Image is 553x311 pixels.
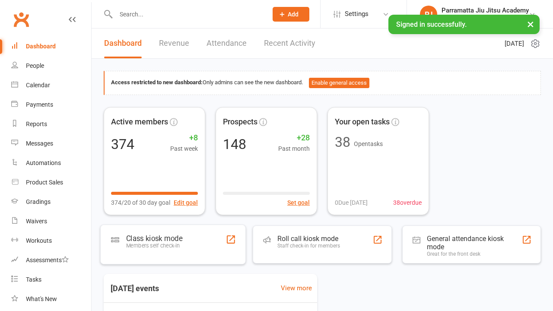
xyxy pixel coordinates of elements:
[278,132,310,144] span: +28
[11,134,91,153] a: Messages
[11,192,91,212] a: Gradings
[11,231,91,251] a: Workouts
[354,140,383,147] span: Open tasks
[111,78,534,88] div: Only admins can see the new dashboard.
[264,29,315,58] a: Recent Activity
[11,37,91,56] a: Dashboard
[393,198,422,207] span: 38 overdue
[277,243,340,249] div: Staff check-in for members
[223,137,246,151] div: 148
[159,29,189,58] a: Revenue
[309,78,369,88] button: Enable general access
[26,159,61,166] div: Automations
[170,132,198,144] span: +8
[281,283,312,293] a: View more
[427,251,522,257] div: Great for the front desk
[11,114,91,134] a: Reports
[104,29,142,58] a: Dashboard
[26,121,47,127] div: Reports
[26,140,53,147] div: Messages
[11,251,91,270] a: Assessments
[420,6,437,23] div: PJ
[442,6,529,14] div: Parramatta Jiu Jitsu Academy
[26,198,51,205] div: Gradings
[126,234,182,242] div: Class kiosk mode
[111,116,168,128] span: Active members
[111,198,170,207] span: 374/20 of 30 day goal
[26,218,47,225] div: Waivers
[223,116,257,128] span: Prospects
[170,144,198,153] span: Past week
[273,7,309,22] button: Add
[278,144,310,153] span: Past month
[111,137,134,151] div: 374
[277,235,340,243] div: Roll call kiosk mode
[26,295,57,302] div: What's New
[335,198,368,207] span: 0 Due [DATE]
[26,276,41,283] div: Tasks
[126,242,182,249] div: Members self check-in
[26,43,56,50] div: Dashboard
[11,95,91,114] a: Payments
[26,179,63,186] div: Product Sales
[11,289,91,309] a: What's New
[10,9,32,30] a: Clubworx
[174,198,198,207] button: Edit goal
[111,79,203,86] strong: Access restricted to new dashboard:
[26,101,53,108] div: Payments
[288,11,299,18] span: Add
[11,76,91,95] a: Calendar
[26,237,52,244] div: Workouts
[11,212,91,231] a: Waivers
[523,15,538,33] button: ×
[104,281,166,296] h3: [DATE] events
[11,270,91,289] a: Tasks
[207,29,247,58] a: Attendance
[11,56,91,76] a: People
[11,153,91,173] a: Automations
[113,8,261,20] input: Search...
[26,82,50,89] div: Calendar
[505,38,524,49] span: [DATE]
[11,173,91,192] a: Product Sales
[26,257,69,263] div: Assessments
[26,62,44,69] div: People
[442,14,529,22] div: Parramatta Jiu Jitsu Academy
[335,116,390,128] span: Your open tasks
[287,198,310,207] button: Set goal
[345,4,369,24] span: Settings
[335,135,350,149] div: 38
[427,235,522,251] div: General attendance kiosk mode
[396,20,467,29] span: Signed in successfully.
